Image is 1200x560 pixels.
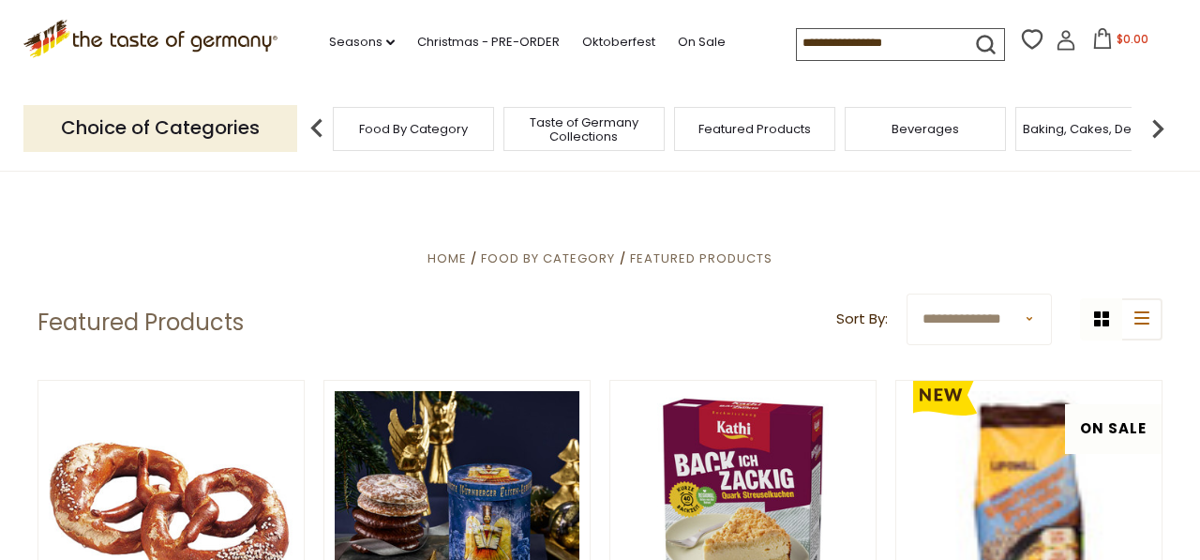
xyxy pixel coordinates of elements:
button: $0.00 [1080,28,1160,56]
a: Seasons [329,32,395,53]
p: Choice of Categories [23,105,297,151]
a: Featured Products [698,122,811,136]
a: Baking, Cakes, Desserts [1023,122,1168,136]
img: next arrow [1139,110,1177,147]
a: Home [427,250,467,267]
a: Food By Category [481,250,615,267]
label: Sort By: [836,308,888,331]
a: Beverages [892,122,959,136]
img: previous arrow [298,110,336,147]
a: Food By Category [359,122,468,136]
a: Taste of Germany Collections [509,115,659,144]
a: Christmas - PRE-ORDER [417,32,560,53]
a: On Sale [678,32,726,53]
span: $0.00 [1117,31,1148,47]
a: Oktoberfest [582,32,655,53]
h1: Featured Products [37,309,244,337]
a: Featured Products [630,250,772,267]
